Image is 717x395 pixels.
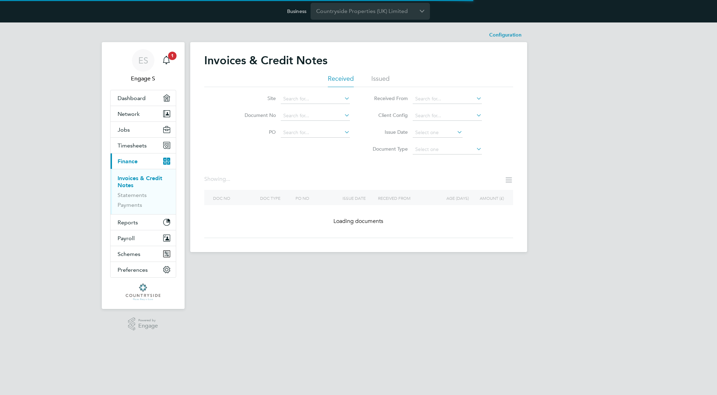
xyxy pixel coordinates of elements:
[111,153,176,169] button: Finance
[118,202,142,208] a: Payments
[371,74,390,87] li: Issued
[118,266,148,273] span: Preferences
[118,235,135,242] span: Payroll
[118,158,138,165] span: Finance
[110,49,176,83] a: ESEngage S
[111,169,176,214] div: Finance
[118,126,130,133] span: Jobs
[413,94,482,104] input: Search for...
[138,323,158,329] span: Engage
[111,122,176,137] button: Jobs
[110,74,176,83] span: Engage S
[413,111,482,121] input: Search for...
[226,176,230,183] span: ...
[118,175,162,189] a: Invoices & Credit Notes
[111,230,176,246] button: Payroll
[111,90,176,106] a: Dashboard
[111,262,176,277] button: Preferences
[111,246,176,262] button: Schemes
[281,128,350,138] input: Search for...
[126,283,160,301] img: countryside-properties-logo-retina.png
[111,106,176,121] button: Network
[118,219,138,226] span: Reports
[110,283,176,301] a: Go to home page
[281,111,350,121] input: Search for...
[118,95,146,101] span: Dashboard
[235,112,276,118] label: Document No
[281,94,350,104] input: Search for...
[235,129,276,135] label: PO
[287,8,306,14] label: Business
[128,317,158,331] a: Powered byEngage
[413,128,463,138] input: Select one
[138,56,148,65] span: ES
[367,146,408,152] label: Document Type
[204,53,327,67] h2: Invoices & Credit Notes
[118,251,140,257] span: Schemes
[413,145,482,154] input: Select one
[118,111,140,117] span: Network
[367,112,408,118] label: Client Config
[138,317,158,323] span: Powered by
[489,28,522,42] li: Configuration
[168,52,177,60] span: 1
[111,215,176,230] button: Reports
[204,176,232,183] div: Showing
[111,138,176,153] button: Timesheets
[367,129,408,135] label: Issue Date
[118,142,147,149] span: Timesheets
[367,95,408,101] label: Received From
[159,49,173,72] a: 1
[118,192,147,198] a: Statements
[102,42,185,309] nav: Main navigation
[235,95,276,101] label: Site
[328,74,354,87] li: Received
